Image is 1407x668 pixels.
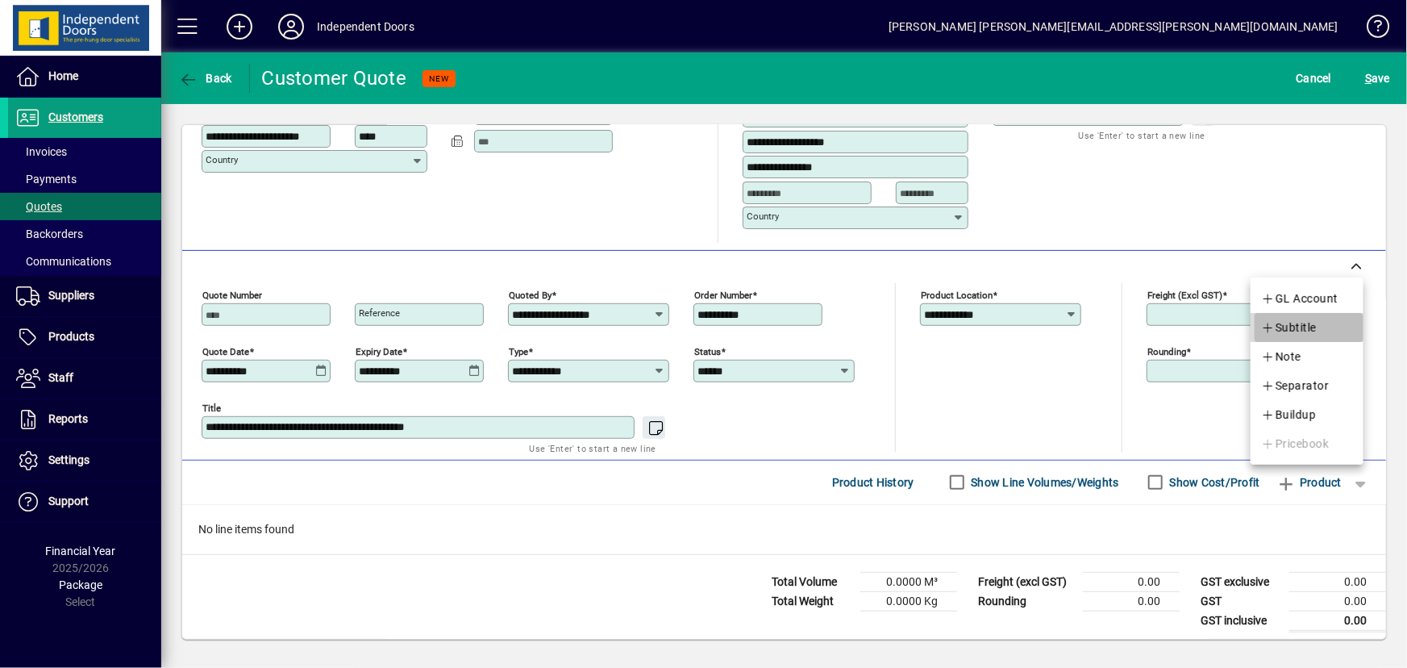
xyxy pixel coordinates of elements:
[1251,313,1363,342] button: Subtitle
[1261,376,1329,395] span: Separator
[1261,318,1317,337] span: Subtitle
[1261,347,1301,366] span: Note
[1251,429,1363,458] button: Pricebook
[1261,405,1316,424] span: Buildup
[1261,434,1329,453] span: Pricebook
[1251,342,1363,371] button: Note
[1261,289,1338,308] span: GL Account
[1251,371,1363,400] button: Separator
[1251,400,1363,429] button: Buildup
[1251,284,1363,313] button: GL Account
